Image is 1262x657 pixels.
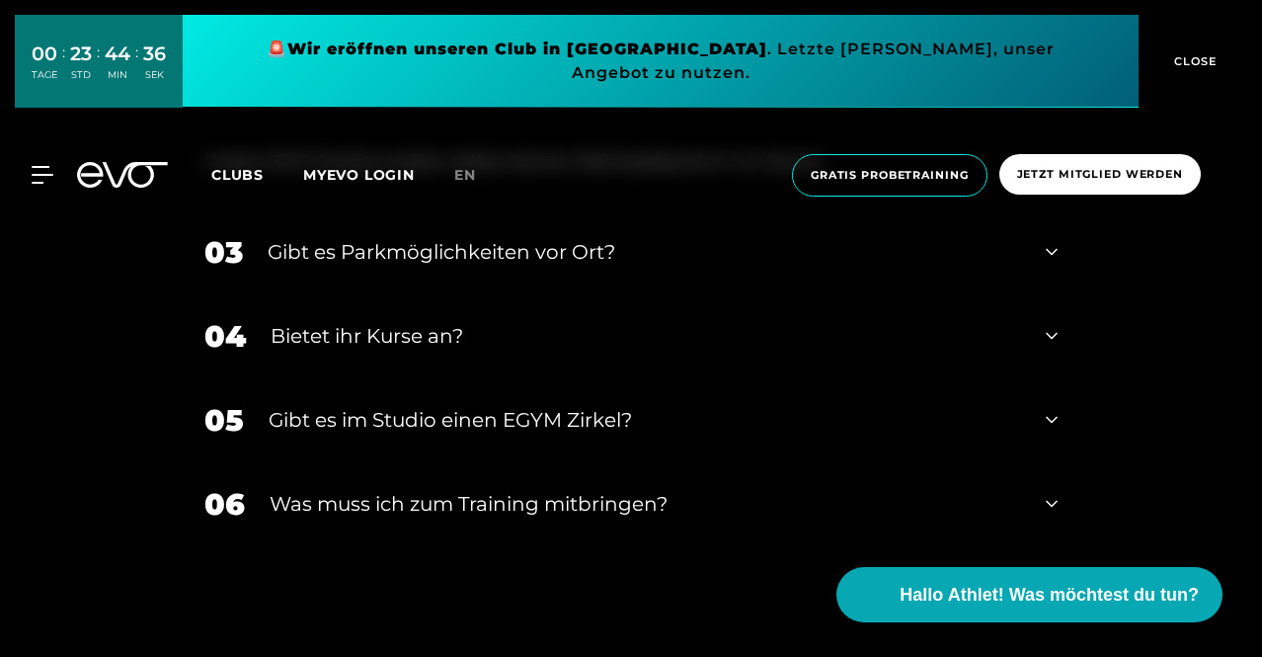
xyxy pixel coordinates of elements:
[993,154,1207,197] a: Jetzt Mitglied werden
[204,398,244,443] div: 05
[211,165,303,184] a: Clubs
[900,582,1199,609] span: Hallo Athlet! Was möchtest du tun?
[268,237,1021,267] div: Gibt es Parkmöglichkeiten vor Ort?
[62,41,65,94] div: :
[454,166,476,184] span: en
[836,567,1223,622] button: Hallo Athlet! Was möchtest du tun?
[105,40,130,68] div: 44
[204,482,245,527] div: 06
[135,41,138,94] div: :
[270,489,1021,519] div: Was muss ich zum Training mitbringen?
[303,166,415,184] a: MYEVO LOGIN
[454,164,500,187] a: en
[97,41,100,94] div: :
[70,40,92,68] div: 23
[105,68,130,82] div: MIN
[786,154,993,197] a: Gratis Probetraining
[204,314,246,359] div: 04
[269,405,1021,435] div: Gibt es im Studio einen EGYM Zirkel?
[143,68,166,82] div: SEK
[32,40,57,68] div: 00
[32,68,57,82] div: TAGE
[811,167,969,184] span: Gratis Probetraining
[70,68,92,82] div: STD
[1017,166,1183,183] span: Jetzt Mitglied werden
[204,230,243,275] div: 03
[1139,15,1247,108] button: CLOSE
[211,166,264,184] span: Clubs
[271,321,1021,351] div: Bietet ihr Kurse an?
[143,40,166,68] div: 36
[1169,52,1218,70] span: CLOSE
